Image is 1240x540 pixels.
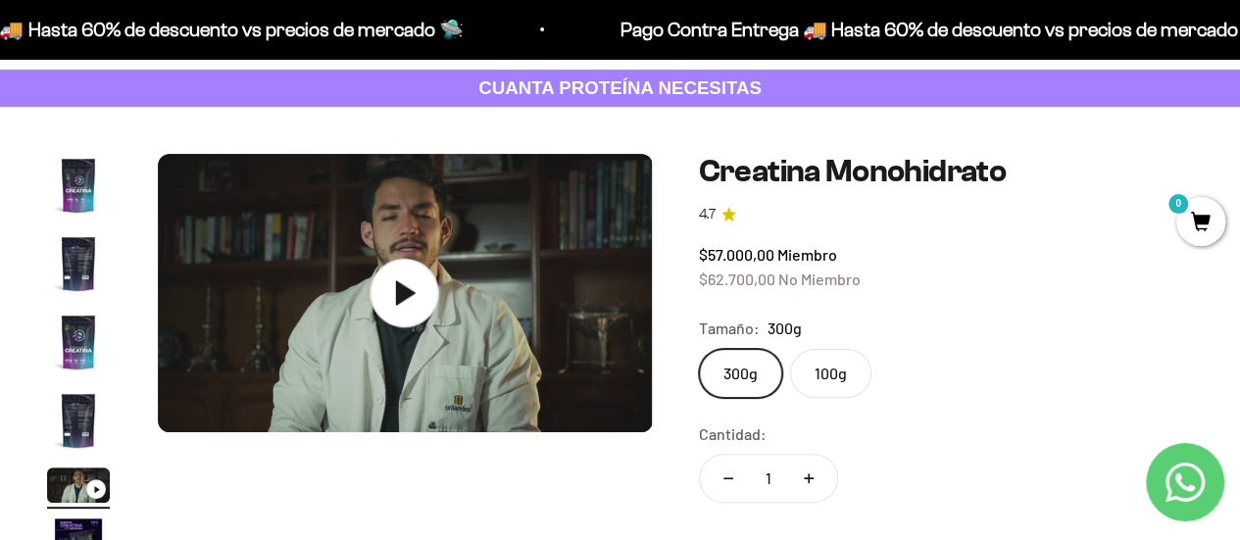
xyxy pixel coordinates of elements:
[699,154,1193,188] h1: Creatina Monohidrato
[47,389,110,452] img: Creatina Monohidrato
[47,232,110,301] button: Ir al artículo 2
[47,467,110,509] button: Ir al artículo 5
[47,154,110,217] img: Creatina Monohidrato
[47,232,110,295] img: Creatina Monohidrato
[699,204,1193,225] a: 4.74.7 de 5.0 estrellas
[699,316,760,341] legend: Tamaño:
[47,311,110,373] img: Creatina Monohidrato
[768,316,802,341] span: 300g
[47,311,110,379] button: Ir al artículo 3
[1166,192,1190,216] mark: 0
[699,204,716,225] span: 4.7
[699,421,767,447] label: Cantidad:
[780,455,837,502] button: Aumentar cantidad
[699,270,775,288] span: $62.700,00
[1176,213,1225,234] a: 0
[700,455,757,502] button: Reducir cantidad
[777,245,837,264] span: Miembro
[778,270,861,288] span: No Miembro
[47,154,110,222] button: Ir al artículo 1
[478,77,762,98] strong: CUANTA PROTEÍNA NECESITAS
[47,389,110,458] button: Ir al artículo 4
[699,245,774,264] span: $57.000,00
